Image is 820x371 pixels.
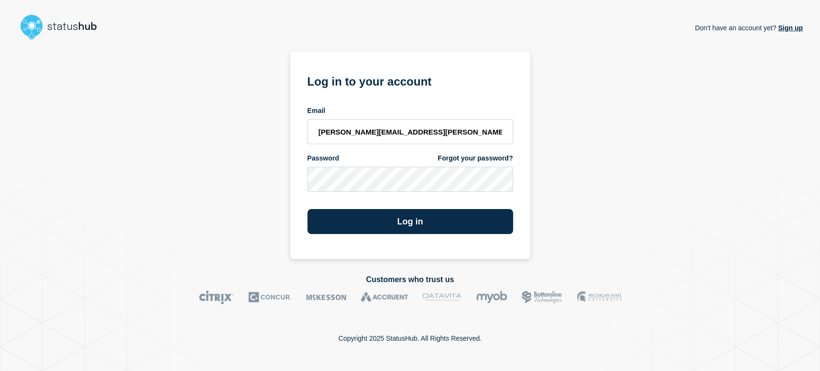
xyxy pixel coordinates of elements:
img: Accruent logo [361,290,408,304]
a: Forgot your password? [438,154,513,163]
span: Password [307,154,339,163]
img: StatusHub logo [17,12,109,42]
input: email input [307,119,513,144]
h2: Customers who trust us [17,275,803,284]
p: Don't have an account yet? [695,16,803,39]
img: Citrix logo [199,290,234,304]
img: DataVita logo [423,290,462,304]
img: Concur logo [248,290,292,304]
img: Bottomline logo [522,290,563,304]
a: Sign up [776,24,803,32]
input: password input [307,167,513,192]
p: Copyright 2025 StatusHub. All Rights Reserved. [338,334,481,342]
span: Email [307,106,325,115]
h1: Log in to your account [307,72,513,89]
img: myob logo [476,290,507,304]
img: McKesson logo [306,290,346,304]
button: Log in [307,209,513,234]
img: MSU logo [577,290,622,304]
